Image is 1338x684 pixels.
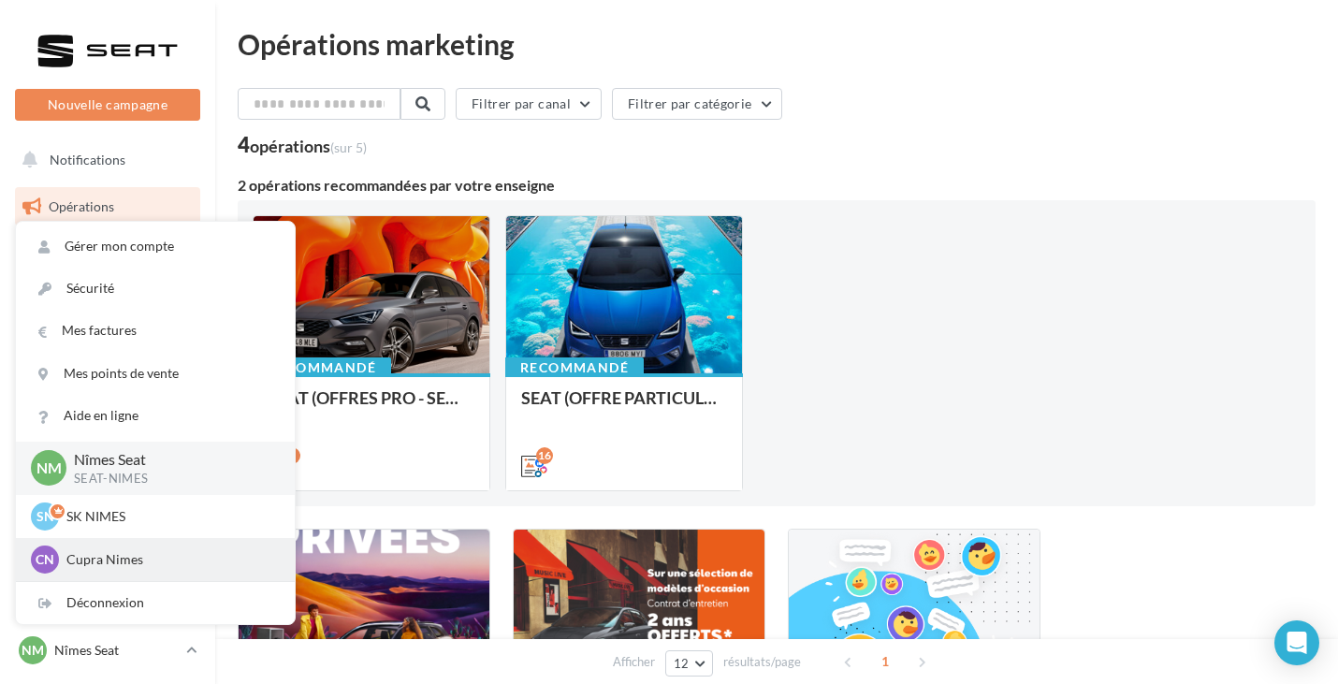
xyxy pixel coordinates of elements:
[1274,620,1319,665] div: Open Intercom Messenger
[74,471,265,488] p: SEAT-NIMES
[16,353,295,395] a: Mes points de vente
[11,187,204,226] a: Opérations
[16,268,295,310] a: Sécurité
[16,582,295,624] div: Déconnexion
[22,641,44,660] span: Nm
[613,653,655,671] span: Afficher
[36,550,54,569] span: CN
[11,468,204,507] a: Calendrier
[15,633,200,668] a: Nm Nîmes Seat
[66,550,272,569] p: Cupra Nimes
[250,138,367,154] div: opérations
[11,374,204,414] a: Contacts
[238,135,367,155] div: 4
[16,226,295,268] a: Gérer mon compte
[36,507,54,526] span: SN
[11,328,204,368] a: Campagnes
[723,653,801,671] span: résultats/page
[11,140,196,180] button: Notifications
[238,178,1316,193] div: 2 opérations recommandées par votre enseigne
[330,139,367,155] span: (sur 5)
[11,576,204,632] a: Campagnes DataOnDemand
[15,89,200,121] button: Nouvelle campagne
[11,282,204,321] a: Visibilité en ligne
[11,233,204,273] a: Boîte de réception
[11,421,204,460] a: Médiathèque
[870,647,900,677] span: 1
[505,357,644,378] div: Recommandé
[665,650,713,677] button: 12
[456,88,602,120] button: Filtrer par canal
[536,447,553,464] div: 16
[54,641,179,660] p: Nîmes Seat
[269,388,474,426] div: SEAT (OFFRES PRO - SEPT) - SOCIAL MEDIA
[49,198,114,214] span: Opérations
[36,458,62,479] span: Nm
[66,507,272,526] p: SK NIMES
[11,514,204,569] a: PLV et print personnalisable
[50,152,125,167] span: Notifications
[521,388,727,426] div: SEAT (OFFRE PARTICULIER - SEPT) - SOCIAL MEDIA
[238,30,1316,58] div: Opérations marketing
[16,395,295,437] a: Aide en ligne
[612,88,782,120] button: Filtrer par catégorie
[74,449,265,471] p: Nîmes Seat
[16,310,295,352] a: Mes factures
[674,656,690,671] span: 12
[253,357,391,378] div: Recommandé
